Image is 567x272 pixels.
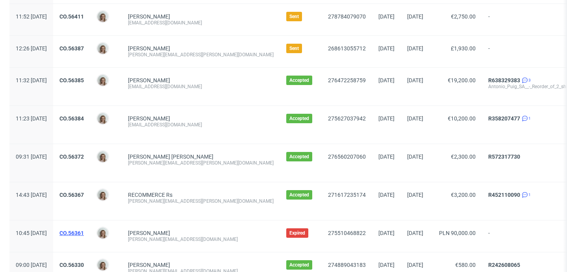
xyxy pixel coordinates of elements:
[528,115,531,122] span: 1
[407,192,423,198] span: [DATE]
[451,154,476,160] span: €2,300.00
[328,115,366,122] a: 275627037942
[407,77,423,83] span: [DATE]
[448,77,476,83] span: €19,200.00
[328,77,366,83] a: 276472258759
[16,115,47,122] span: 11:23 [DATE]
[289,77,309,83] span: Accepted
[97,75,108,86] img: Monika Poźniak
[378,115,395,122] span: [DATE]
[128,160,274,166] div: [PERSON_NAME][EMAIL_ADDRESS][PERSON_NAME][DOMAIN_NAME]
[407,45,423,52] span: [DATE]
[16,154,47,160] span: 09:31 [DATE]
[328,262,366,268] a: 274889043183
[289,154,309,160] span: Accepted
[97,43,108,54] img: Monika Poźniak
[59,115,84,122] a: CO.56384
[128,52,274,58] div: [PERSON_NAME][EMAIL_ADDRESS][PERSON_NAME][DOMAIN_NAME]
[289,230,305,236] span: Expired
[488,154,520,160] a: R572317730
[128,154,213,160] a: [PERSON_NAME] [PERSON_NAME]
[128,198,274,204] div: [PERSON_NAME][EMAIL_ADDRESS][PERSON_NAME][DOMAIN_NAME]
[378,154,395,160] span: [DATE]
[488,77,520,83] a: R638329383
[128,83,274,90] div: [EMAIL_ADDRESS][DOMAIN_NAME]
[128,45,170,52] a: [PERSON_NAME]
[378,262,395,268] span: [DATE]
[128,236,274,242] div: [PERSON_NAME][EMAIL_ADDRESS][DOMAIN_NAME]
[128,262,170,268] a: [PERSON_NAME]
[407,230,423,236] span: [DATE]
[407,13,423,20] span: [DATE]
[328,45,366,52] a: 268613055712
[328,154,366,160] a: 276560207060
[407,262,423,268] span: [DATE]
[59,13,84,20] a: CO.56411
[289,262,309,268] span: Accepted
[16,262,47,268] span: 09:00 [DATE]
[455,262,476,268] span: €580.00
[97,189,108,200] img: Monika Poźniak
[289,115,309,122] span: Accepted
[59,192,84,198] a: CO.56367
[289,192,309,198] span: Accepted
[97,113,108,124] img: Monika Poźniak
[128,115,170,122] a: [PERSON_NAME]
[378,13,395,20] span: [DATE]
[59,230,84,236] a: CO.56361
[451,45,476,52] span: £1,930.00
[97,11,108,22] img: Monika Poźniak
[59,262,84,268] a: CO.56330
[488,262,520,268] a: R242608065
[488,192,520,198] a: R452110090
[378,230,395,236] span: [DATE]
[128,192,172,198] a: RECOMMERCE Rs
[289,45,299,52] span: Sent
[97,151,108,162] img: Monika Poźniak
[16,192,47,198] span: 14:43 [DATE]
[448,115,476,122] span: €10,200.00
[520,115,531,122] a: 1
[439,230,476,236] span: PLN 90,000.00
[328,192,366,198] a: 271617235174
[378,45,395,52] span: [DATE]
[407,154,423,160] span: [DATE]
[520,192,531,198] a: 1
[378,192,395,198] span: [DATE]
[407,115,423,122] span: [DATE]
[378,77,395,83] span: [DATE]
[451,13,476,20] span: €2,750.00
[128,13,170,20] a: [PERSON_NAME]
[488,115,520,122] a: R358207477
[16,230,47,236] span: 10:45 [DATE]
[59,154,84,160] a: CO.56372
[128,230,170,236] a: [PERSON_NAME]
[528,192,531,198] span: 1
[528,77,531,83] span: 3
[128,122,274,128] div: [EMAIL_ADDRESS][DOMAIN_NAME]
[451,192,476,198] span: €3,200.00
[328,230,366,236] a: 275510468822
[59,77,84,83] a: CO.56385
[16,13,47,20] span: 11:52 [DATE]
[97,259,108,270] img: Monika Poźniak
[328,13,366,20] a: 278784079070
[128,77,170,83] a: [PERSON_NAME]
[128,20,274,26] div: [EMAIL_ADDRESS][DOMAIN_NAME]
[59,45,84,52] a: CO.56387
[16,77,47,83] span: 11:32 [DATE]
[97,228,108,239] img: Monika Poźniak
[16,45,47,52] span: 12:26 [DATE]
[520,77,531,83] a: 3
[289,13,299,20] span: Sent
